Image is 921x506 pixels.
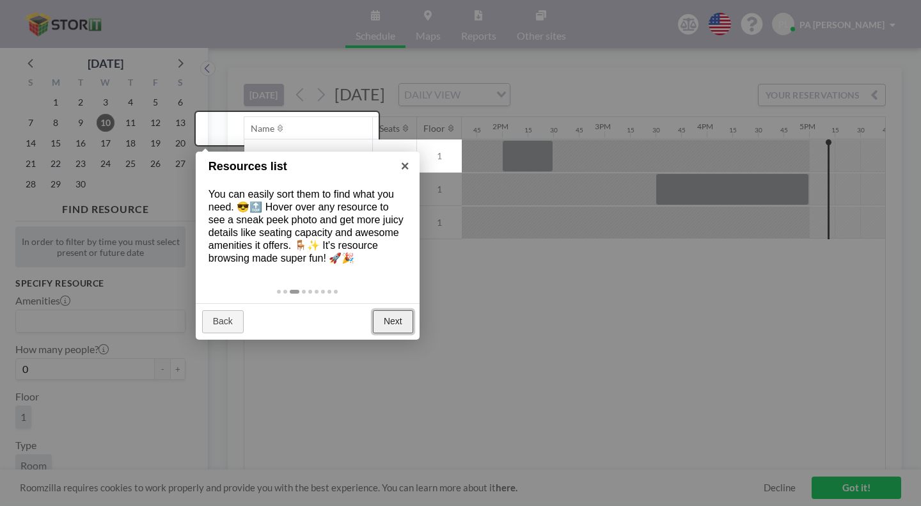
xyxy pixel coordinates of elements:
[391,152,420,180] a: ×
[202,310,244,333] a: Back
[244,150,270,162] span: Ford
[373,150,416,162] span: 4
[373,310,413,333] a: Next
[417,150,462,162] span: 1
[196,175,420,278] div: You can easily sort them to find what you need. 😎🔝 Hover over any resource to see a sneak peek ph...
[209,158,387,175] h1: Resources list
